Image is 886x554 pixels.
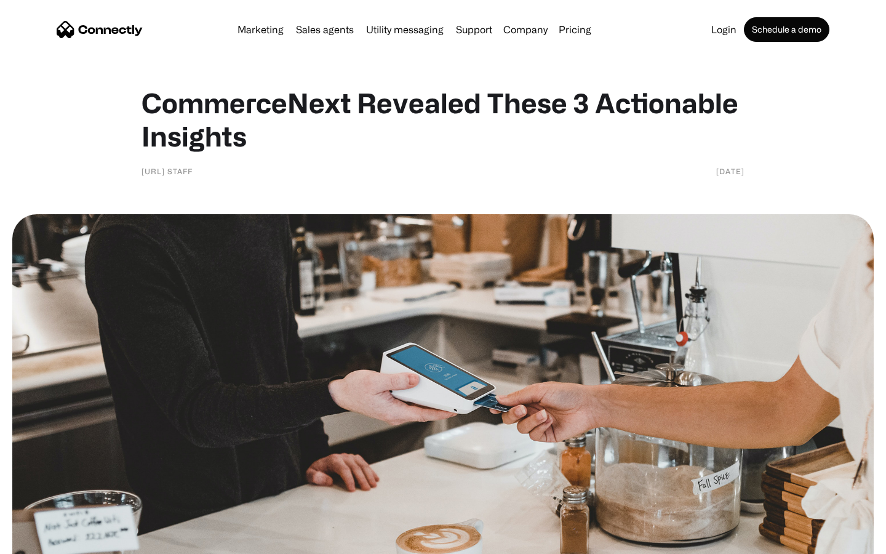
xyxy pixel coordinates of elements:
[716,165,744,177] div: [DATE]
[25,532,74,550] ul: Language list
[233,25,289,34] a: Marketing
[361,25,449,34] a: Utility messaging
[503,21,548,38] div: Company
[451,25,497,34] a: Support
[554,25,596,34] a: Pricing
[744,17,829,42] a: Schedule a demo
[291,25,359,34] a: Sales agents
[706,25,741,34] a: Login
[142,165,193,177] div: [URL] Staff
[142,86,744,153] h1: CommerceNext Revealed These 3 Actionable Insights
[12,532,74,550] aside: Language selected: English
